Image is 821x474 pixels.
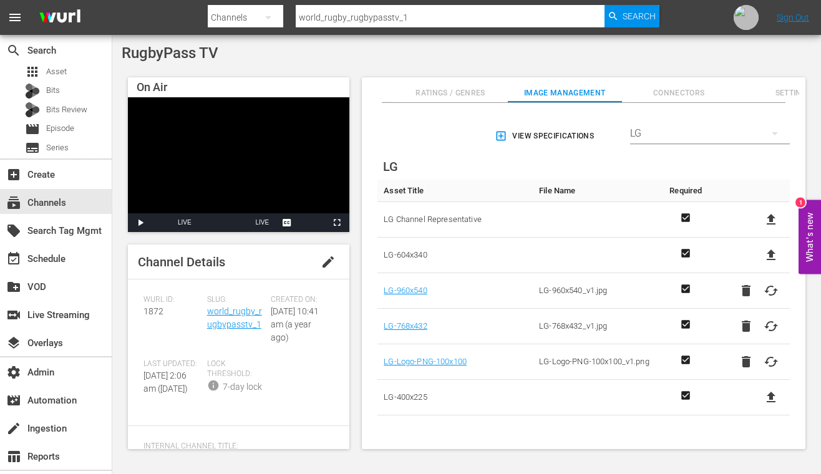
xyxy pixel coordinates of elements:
[384,283,427,299] a: LG-960x540
[137,80,167,94] span: On Air
[384,318,427,334] a: LG-768x432
[678,283,693,294] svg: Required
[384,354,467,370] a: LG-Logo-PNG-100x100
[128,97,349,232] div: Video Player
[6,43,21,58] span: Search
[223,380,262,394] div: 7-day lock
[30,3,90,32] img: ans4CAIJ8jUAAAAAAAAAAAAAAAAAAAAAAAAgQb4GAAAAAAAAAAAAAAAAAAAAAAAAJMjXAAAAAAAAAAAAAAAAAAAAAAAAgAT5G...
[678,212,693,223] svg: Required
[143,370,188,394] span: [DATE] 2:06 am ([DATE])
[6,195,21,210] span: Channels
[143,359,201,369] span: Last Updated:
[6,167,21,182] span: Create
[299,213,324,232] button: Picture-in-Picture
[46,104,87,116] span: Bits Review
[678,319,693,330] svg: Required
[6,421,21,436] span: Ingestion
[143,442,328,452] span: Internal Channel Title:
[313,247,343,277] button: edit
[7,10,22,25] span: menu
[178,213,192,232] div: LIVE
[207,295,265,305] span: Slug:
[533,309,663,344] td: LG-768x432_v1.jpg
[6,449,21,464] span: Reports
[6,223,21,238] span: Search Tag Mgmt
[271,295,328,305] span: Created On:
[734,5,759,30] img: photo.jpg
[533,344,663,380] td: LG-Logo-PNG-100x100_v1.png
[25,84,40,99] div: Bits
[533,180,663,202] th: File Name
[384,389,527,405] span: LG-400x225
[321,254,336,269] span: edit
[678,354,693,365] svg: Required
[143,306,163,316] span: 1872
[508,87,622,100] span: Image Management
[393,87,507,100] span: Ratings / Genres
[377,180,533,202] th: Asset Title
[255,219,269,226] span: LIVE
[6,279,21,294] span: VOD
[492,119,599,153] button: View Specifications
[207,306,262,329] a: world_rugby_rugbypasstv_1
[207,359,265,379] span: Lock Threshold:
[143,295,201,305] span: Wurl ID:
[630,116,790,151] div: LG
[678,390,693,401] svg: Required
[25,64,40,79] span: Asset
[6,393,21,408] span: Automation
[622,87,736,100] span: Connectors
[383,159,398,174] span: LG
[6,365,21,380] span: Admin
[497,130,594,143] span: View Specifications
[25,122,40,137] span: Episode
[384,247,527,263] span: LG-604x340
[138,254,225,269] span: Channel Details
[46,142,69,154] span: Series
[533,273,663,309] td: LG-960x540_v1.jpg
[663,180,708,202] th: Required
[207,379,220,392] span: info
[678,248,693,259] svg: Required
[324,213,349,232] button: Fullscreen
[795,198,805,208] div: 1
[25,140,40,155] span: Series
[274,213,299,232] button: Captions
[6,307,21,322] span: Live Streaming
[799,200,821,274] button: Open Feedback Widget
[250,213,274,232] button: Seek to live, currently behind live
[271,306,319,342] span: [DATE] 10:41 am (a year ago)
[46,84,60,97] span: Bits
[122,44,218,62] span: RugbyPass TV
[46,65,67,78] span: Asset
[6,336,21,351] span: Overlays
[46,122,74,135] span: Episode
[384,211,527,228] span: LG Channel Representative
[6,251,21,266] span: Schedule
[128,213,153,232] button: Play
[777,12,809,22] a: Sign Out
[25,102,40,117] div: Bits Review
[623,5,656,27] span: Search
[605,5,659,27] button: Search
